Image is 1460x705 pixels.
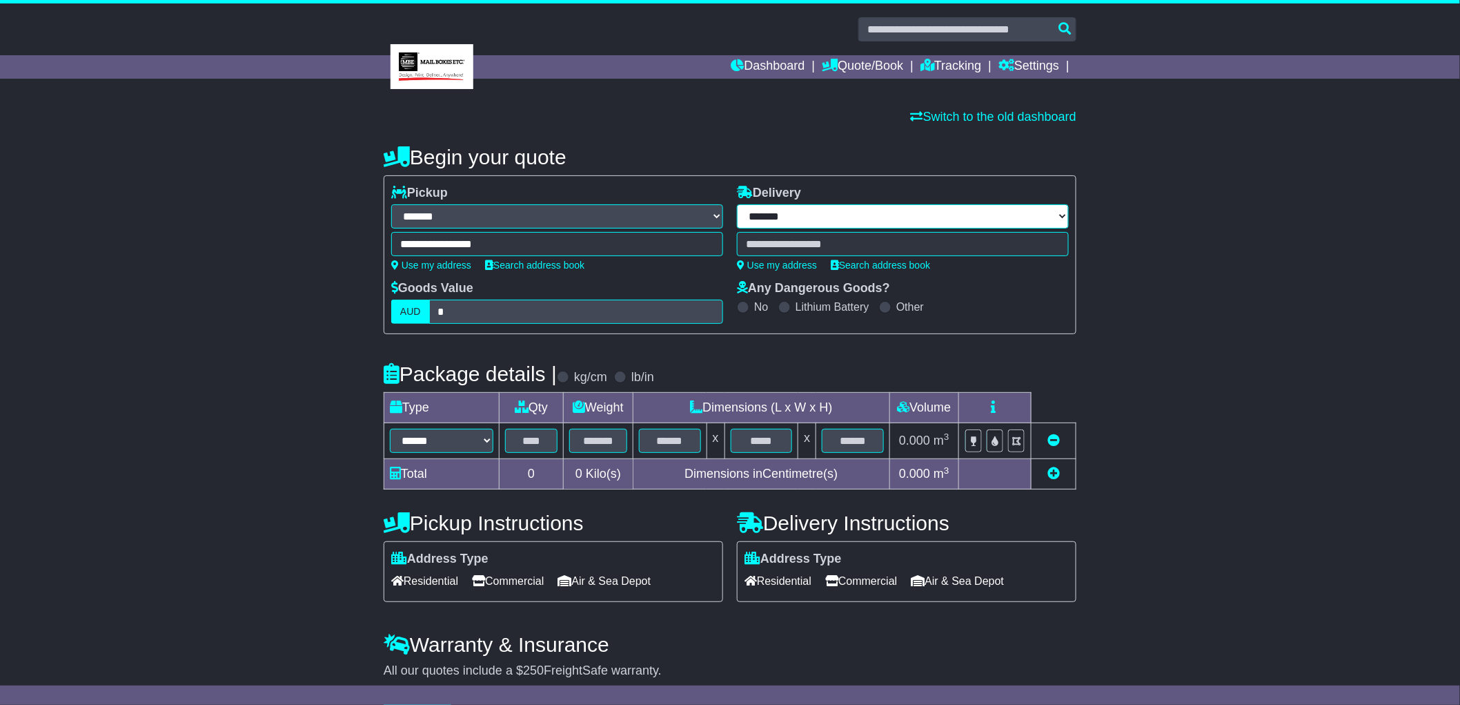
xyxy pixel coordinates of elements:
[384,633,1076,656] h4: Warranty & Insurance
[384,146,1076,168] h4: Begin your quote
[391,260,471,271] a: Use my address
[391,300,430,324] label: AUD
[391,44,473,89] img: MBE West End
[500,459,564,490] td: 0
[899,467,930,481] span: 0.000
[384,459,500,490] td: Total
[575,467,582,481] span: 0
[796,300,869,313] label: Lithium Battery
[391,552,489,567] label: Address Type
[737,260,817,271] a: Use my address
[564,393,633,423] td: Weight
[523,664,544,677] span: 250
[798,423,816,459] td: x
[384,664,1076,679] div: All our quotes include a $ FreightSafe warranty.
[574,370,607,385] label: kg/cm
[934,467,949,481] span: m
[391,570,458,592] span: Residential
[485,260,584,271] a: Search address book
[744,570,811,592] span: Residential
[737,512,1076,534] h4: Delivery Instructions
[911,110,1076,124] a: Switch to the old dashboard
[384,512,723,534] h4: Pickup Instructions
[633,459,889,490] td: Dimensions in Centimetre(s)
[896,300,924,313] label: Other
[1047,434,1060,447] a: Remove this item
[633,393,889,423] td: Dimensions (L x W x H)
[500,393,564,423] td: Qty
[391,186,448,201] label: Pickup
[911,570,1005,592] span: Air & Sea Depot
[920,55,981,79] a: Tracking
[825,570,897,592] span: Commercial
[998,55,1059,79] a: Settings
[737,281,890,296] label: Any Dangerous Goods?
[1047,467,1060,481] a: Add new item
[889,393,958,423] td: Volume
[899,434,930,447] span: 0.000
[754,300,768,313] label: No
[731,55,805,79] a: Dashboard
[944,465,949,476] sup: 3
[934,434,949,447] span: m
[744,552,842,567] label: Address Type
[564,459,633,490] td: Kilo(s)
[384,363,557,385] h4: Package details |
[944,432,949,442] sup: 3
[472,570,544,592] span: Commercial
[384,393,500,423] td: Type
[822,55,903,79] a: Quote/Book
[391,281,473,296] label: Goods Value
[831,260,930,271] a: Search address book
[707,423,724,459] td: x
[558,570,651,592] span: Air & Sea Depot
[631,370,654,385] label: lb/in
[737,186,801,201] label: Delivery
